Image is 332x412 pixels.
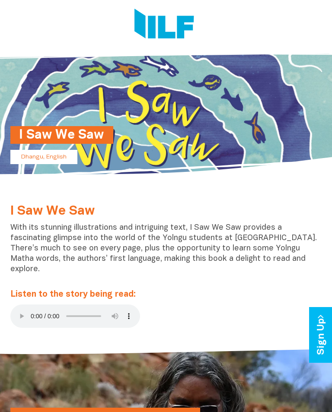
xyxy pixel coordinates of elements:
[134,9,194,41] img: Logo
[10,223,322,285] p: With its stunning illustrations and intriguing text, I Saw We Saw provides a fascinating glimpse ...
[10,291,136,298] span: Listen to the story being read:
[10,150,77,164] p: Dhangu, English
[19,126,105,144] h1: I Saw We Saw
[10,204,322,219] h2: I Saw We Saw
